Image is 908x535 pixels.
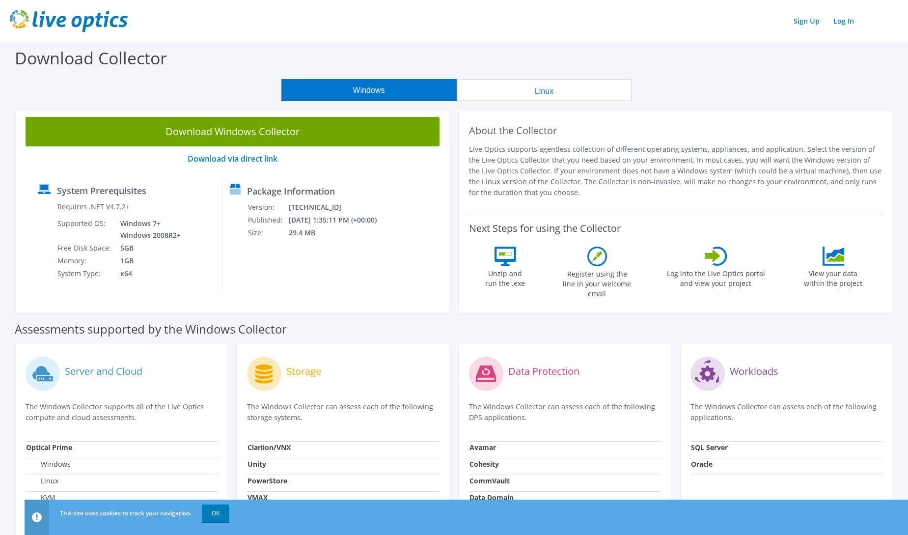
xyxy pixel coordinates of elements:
[508,366,579,376] label: Data Protection
[798,266,869,288] label: View your data within the project
[286,366,321,376] label: Storage
[57,186,146,196] label: System Prerequisites
[483,266,528,288] label: Unzip and run the .exe
[469,223,621,234] label: Next Steps for using the Collector
[15,47,167,69] label: Download Collector
[26,493,55,503] label: KVM
[113,267,183,280] td: x64
[26,117,440,146] a: Download Windows Collector
[281,79,457,101] button: Windows
[690,401,882,423] p: The Windows Collector can assess each of the following applications.
[113,242,183,254] td: 5GB
[691,443,728,452] strong: SQL Server
[57,254,113,267] td: Memory:
[113,217,183,242] td: Windows 7+ Windows 2008R2+
[60,509,192,517] span: This site uses cookies to track your navigation.
[248,214,288,226] td: Published:
[666,266,766,288] label: Log into the Live Optics portal and view your project
[469,459,499,469] strong: Cohesity
[57,202,130,212] label: Requires .NET V4.7.2+
[26,476,58,486] label: Linux
[247,401,439,423] p: The Windows Collector can assess each of the following storage systems.
[469,144,883,198] p: Live Optics supports agentless collection of different operating systems, appliances, and applica...
[15,324,287,334] label: Assessments supported by the Windows Collector
[288,214,390,226] td: [DATE] 1:35:11 PM (+00:00)
[828,14,859,28] a: Log In
[288,201,390,214] td: [TECHNICAL_ID]
[457,79,632,101] button: Linux
[469,443,496,452] strong: Avamar
[26,443,72,452] strong: Optical Prime
[202,505,229,522] a: OK
[469,476,510,485] strong: CommVault
[248,459,266,469] strong: Unity
[789,14,825,28] a: Sign Up
[57,242,113,254] td: Free Disk Space:
[247,186,335,196] label: Package Information
[288,226,390,239] td: 29.4 MB
[469,125,883,137] h2: About the Collector
[57,267,113,280] td: System Type:
[248,443,291,452] strong: Clariion/VNX
[248,493,268,502] strong: VMAX
[560,266,634,299] label: Register using the line in your welcome email
[10,10,128,32] img: live_optics_svg.svg
[469,401,661,423] p: The Windows Collector can assess each of the following DPS applications.
[248,226,288,239] td: Size:
[730,366,778,376] label: Workloads
[65,366,142,376] label: Server and Cloud
[248,201,288,214] td: Version:
[113,254,183,267] td: 1GB
[57,217,113,242] td: Supported OS:
[248,476,287,485] strong: PowerStore
[26,459,71,469] label: Windows
[691,459,713,469] strong: Oracle
[188,153,277,164] a: Download via direct link
[469,493,514,502] strong: Data Domain
[26,401,218,423] p: The Windows Collector supports all of the Live Optics compute and cloud assessments.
